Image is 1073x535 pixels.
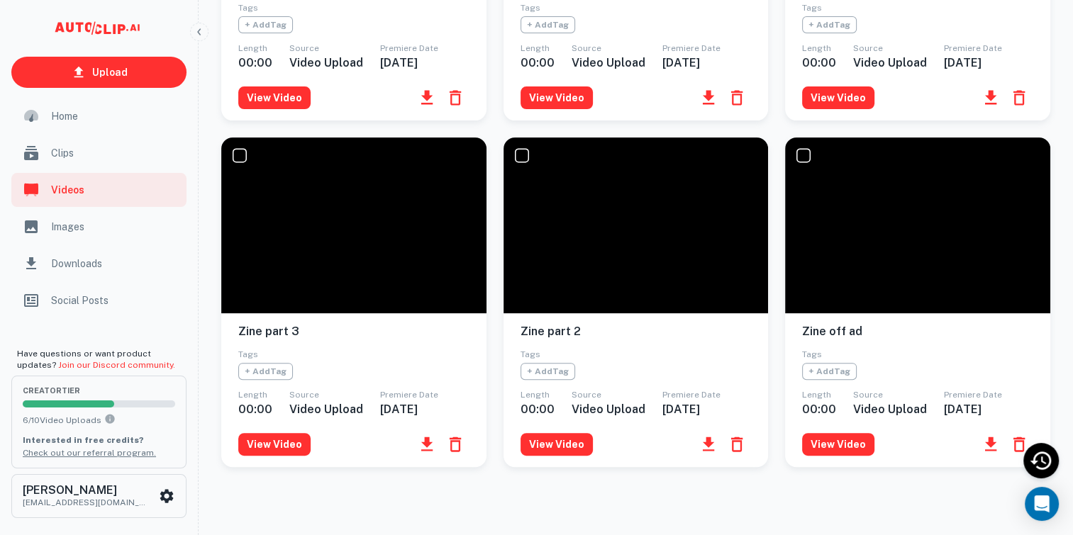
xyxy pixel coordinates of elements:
[23,387,175,395] span: creator Tier
[802,43,831,53] span: Length
[51,108,178,124] span: Home
[521,363,575,380] span: + Add Tag
[51,145,178,161] span: Clips
[521,86,593,109] button: View Video
[944,56,1002,69] h6: [DATE]
[238,43,267,53] span: Length
[11,376,187,468] button: creatorTier6/10Video UploadsYou can upload 10 videos per month on the creator tier. Upgrade to up...
[853,402,927,416] h6: Video Upload
[802,325,1033,339] h6: Zine off ad
[23,448,156,458] a: Check out our referral program.
[51,256,178,271] span: Downloads
[521,56,555,69] h6: 00:00
[92,64,128,80] p: Upload
[11,136,187,170] a: Clips
[521,16,575,33] span: + Add Tag
[17,349,175,370] span: Have questions or want product updates?
[238,363,293,380] span: + Add Tag
[944,402,1002,416] h6: [DATE]
[521,433,593,456] button: View Video
[238,3,258,13] span: Tags
[853,390,883,400] span: Source
[11,99,187,133] a: Home
[802,390,831,400] span: Length
[289,56,363,69] h6: Video Upload
[289,390,319,400] span: Source
[289,402,363,416] h6: Video Upload
[380,390,438,400] span: Premiere Date
[521,349,540,359] span: Tags
[51,219,178,235] span: Images
[289,43,319,53] span: Source
[572,56,645,69] h6: Video Upload
[23,496,150,509] p: [EMAIL_ADDRESS][DOMAIN_NAME]
[11,474,187,518] button: [PERSON_NAME][EMAIL_ADDRESS][DOMAIN_NAME]
[380,402,438,416] h6: [DATE]
[11,173,187,207] a: Videos
[238,390,267,400] span: Length
[802,349,822,359] span: Tags
[11,210,187,244] a: Images
[238,86,311,109] button: View Video
[802,402,836,416] h6: 00:00
[23,485,150,496] h6: [PERSON_NAME]
[11,57,187,88] a: Upload
[23,413,175,427] p: 6 / 10 Video Uploads
[521,43,550,53] span: Length
[1023,443,1059,478] div: Recent Activity
[944,390,1002,400] span: Premiere Date
[662,56,721,69] h6: [DATE]
[1025,487,1059,521] div: Open Intercom Messenger
[58,360,175,370] a: Join our Discord community.
[662,390,721,400] span: Premiere Date
[802,3,822,13] span: Tags
[802,16,857,33] span: + Add Tag
[853,56,927,69] h6: Video Upload
[572,390,601,400] span: Source
[802,363,857,380] span: + Add Tag
[521,3,540,13] span: Tags
[521,402,555,416] h6: 00:00
[380,56,438,69] h6: [DATE]
[238,56,272,69] h6: 00:00
[380,43,438,53] span: Premiere Date
[11,283,187,317] a: Social Posts
[802,86,874,109] button: View Video
[238,16,293,33] span: + Add Tag
[572,43,601,53] span: Source
[572,402,645,416] h6: Video Upload
[802,433,874,456] button: View Video
[23,434,175,446] p: Interested in free credits?
[662,43,721,53] span: Premiere Date
[238,402,272,416] h6: 00:00
[51,182,178,198] span: Videos
[238,325,469,339] h6: Zine part 3
[51,293,178,308] span: Social Posts
[662,402,721,416] h6: [DATE]
[11,247,187,281] a: Downloads
[238,349,258,359] span: Tags
[521,325,752,339] h6: Zine part 2
[802,56,836,69] h6: 00:00
[853,43,883,53] span: Source
[238,433,311,456] button: View Video
[521,390,550,400] span: Length
[944,43,1002,53] span: Premiere Date
[104,413,116,424] svg: You can upload 10 videos per month on the creator tier. Upgrade to upload more.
